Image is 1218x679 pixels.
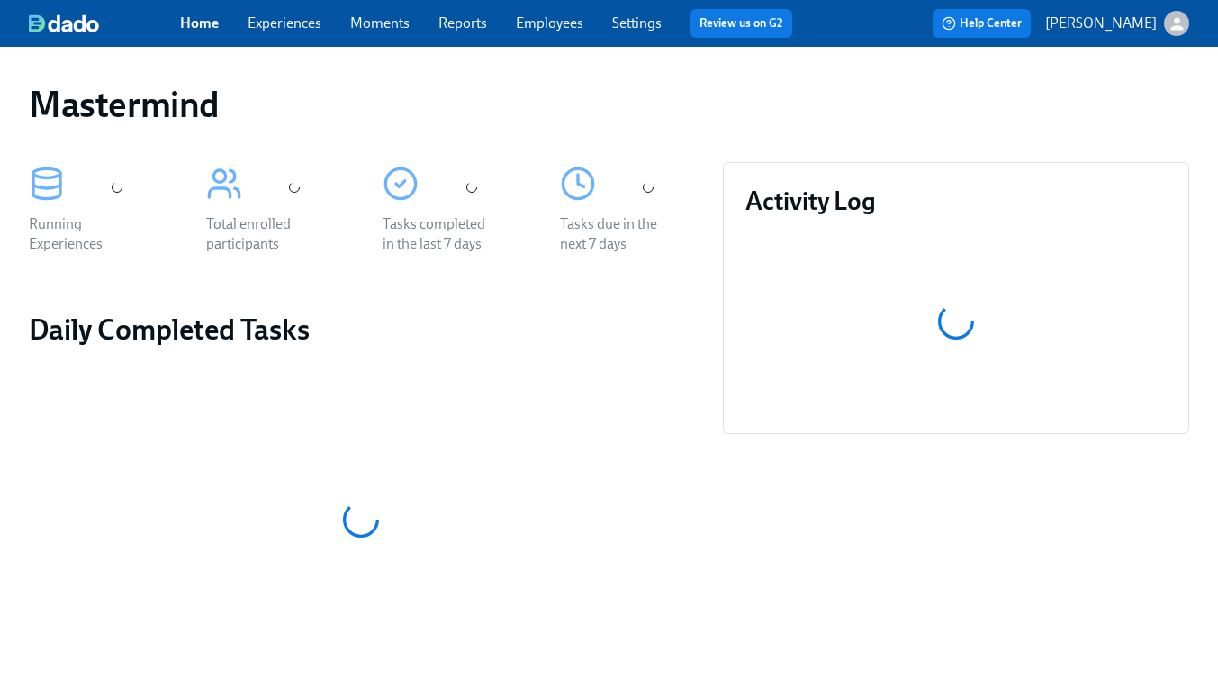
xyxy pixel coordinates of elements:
[690,9,792,38] button: Review us on G2
[350,14,410,32] a: Moments
[29,14,180,32] a: dado
[933,9,1031,38] button: Help Center
[699,14,783,32] a: Review us on G2
[29,14,99,32] img: dado
[1045,11,1189,36] button: [PERSON_NAME]
[612,14,662,32] a: Settings
[383,214,498,254] div: Tasks completed in the last 7 days
[180,14,219,32] a: Home
[516,14,583,32] a: Employees
[29,214,144,254] div: Running Experiences
[1045,14,1157,33] p: [PERSON_NAME]
[29,83,220,126] h1: Mastermind
[206,214,321,254] div: Total enrolled participants
[560,214,675,254] div: Tasks due in the next 7 days
[29,312,694,348] h2: Daily Completed Tasks
[942,14,1022,32] span: Help Center
[438,14,487,32] a: Reports
[248,14,321,32] a: Experiences
[745,185,1167,217] h3: Activity Log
